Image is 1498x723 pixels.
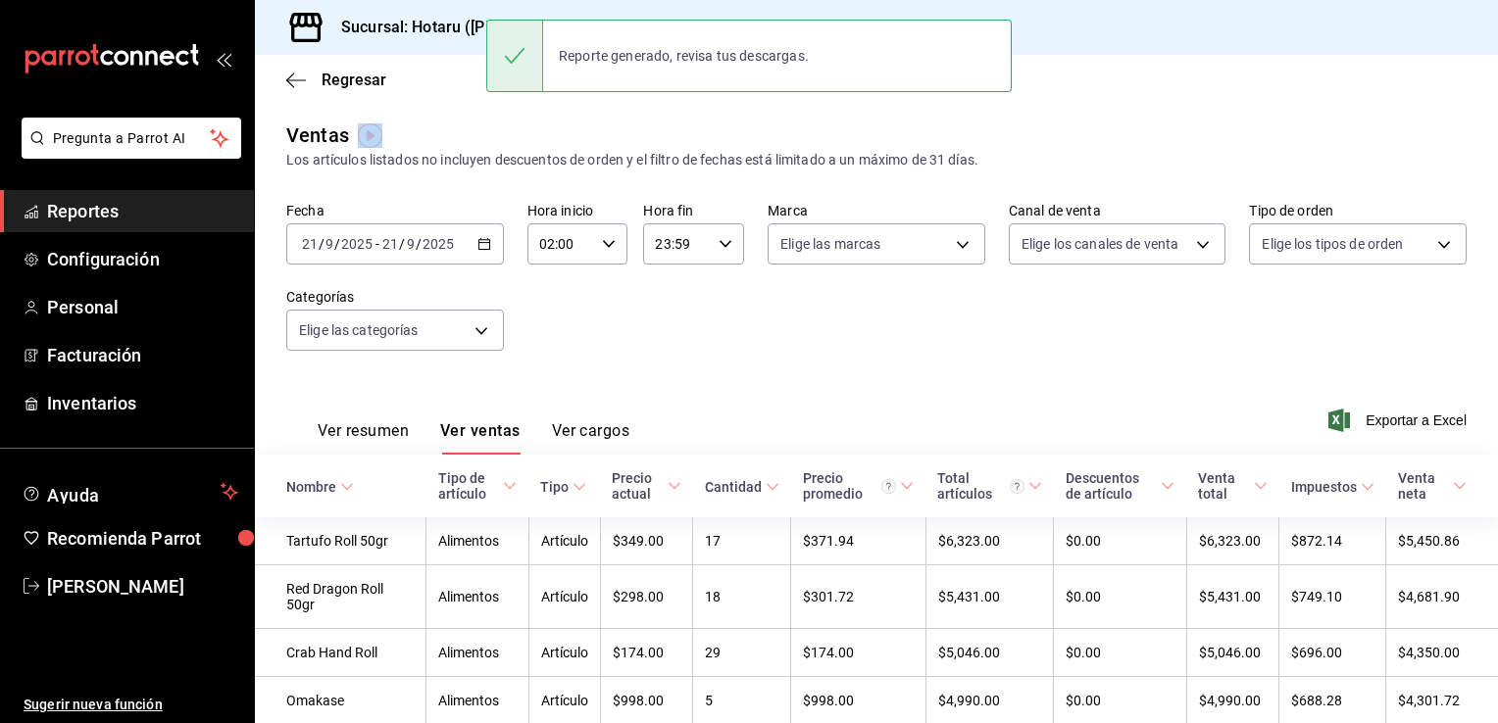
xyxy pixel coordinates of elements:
[426,629,528,677] td: Alimentos
[528,517,600,565] td: Artículo
[301,236,319,252] input: --
[426,517,528,565] td: Alimentos
[426,565,528,629] td: Alimentos
[693,565,791,629] td: 18
[528,629,600,677] td: Artículo
[440,421,521,455] button: Ver ventas
[286,479,336,495] div: Nombre
[299,320,419,340] span: Elige las categorías
[47,342,238,368] span: Facturación
[780,234,880,254] span: Elige las marcas
[1249,204,1467,217] label: Tipo de orden
[340,236,374,252] input: ----
[375,236,379,252] span: -
[791,517,926,565] td: $371.94
[600,629,692,677] td: $174.00
[1279,517,1386,565] td: $872.14
[1386,629,1498,677] td: $4,350.00
[381,236,399,252] input: --
[803,470,897,502] div: Precio promedio
[612,470,663,502] div: Precio actual
[325,16,597,39] h3: Sucursal: Hotaru ([PERSON_NAME])
[14,142,241,163] a: Pregunta a Parrot AI
[358,123,382,148] img: Tooltip marker
[1198,470,1250,502] div: Venta total
[1398,470,1467,502] span: Venta neta
[693,517,791,565] td: 17
[286,204,504,217] label: Fecha
[325,236,334,252] input: --
[925,629,1053,677] td: $5,046.00
[705,479,779,495] span: Cantidad
[768,204,985,217] label: Marca
[937,470,1024,502] div: Total artículos
[925,565,1053,629] td: $5,431.00
[1198,470,1268,502] span: Venta total
[1186,629,1279,677] td: $5,046.00
[438,470,517,502] span: Tipo de artículo
[47,246,238,272] span: Configuración
[22,118,241,159] button: Pregunta a Parrot AI
[24,695,238,715] span: Sugerir nueva función
[47,525,238,552] span: Recomienda Parrot
[643,204,744,217] label: Hora fin
[1010,479,1024,494] svg: El total artículos considera cambios de precios en los artículos así como costos adicionales por ...
[937,470,1041,502] span: Total artículos
[1279,629,1386,677] td: $696.00
[540,479,569,495] div: Tipo
[286,150,1467,170] div: Los artículos listados no incluyen descuentos de orden y el filtro de fechas está limitado a un m...
[1054,517,1187,565] td: $0.00
[255,517,426,565] td: Tartufo Roll 50gr
[422,236,455,252] input: ----
[600,565,692,629] td: $298.00
[255,565,426,629] td: Red Dragon Roll 50gr
[1386,517,1498,565] td: $5,450.86
[612,470,680,502] span: Precio actual
[1398,470,1449,502] div: Venta neta
[53,128,211,149] span: Pregunta a Parrot AI
[1332,409,1467,432] button: Exportar a Excel
[334,236,340,252] span: /
[319,236,325,252] span: /
[1066,470,1158,502] div: Descuentos de artículo
[255,629,426,677] td: Crab Hand Roll
[1279,565,1386,629] td: $749.10
[47,390,238,416] span: Inventarios
[552,421,630,455] button: Ver cargos
[600,517,692,565] td: $349.00
[1186,565,1279,629] td: $5,431.00
[399,236,405,252] span: /
[1054,565,1187,629] td: $0.00
[1291,479,1374,495] span: Impuestos
[543,34,824,77] div: Reporte generado, revisa tus descargas.
[881,479,896,494] svg: Precio promedio = Total artículos / cantidad
[1009,204,1226,217] label: Canal de venta
[286,479,354,495] span: Nombre
[540,479,586,495] span: Tipo
[693,629,791,677] td: 29
[1186,517,1279,565] td: $6,323.00
[791,565,926,629] td: $301.72
[318,421,409,455] button: Ver resumen
[216,51,231,67] button: open_drawer_menu
[527,204,628,217] label: Hora inicio
[47,198,238,224] span: Reportes
[705,479,762,495] div: Cantidad
[1066,470,1175,502] span: Descuentos de artículo
[47,480,213,504] span: Ayuda
[286,71,386,89] button: Regresar
[1291,479,1357,495] div: Impuestos
[286,290,504,304] label: Categorías
[416,236,422,252] span: /
[1386,565,1498,629] td: $4,681.90
[528,565,600,629] td: Artículo
[791,629,926,677] td: $174.00
[47,573,238,600] span: [PERSON_NAME]
[318,421,629,455] div: navigation tabs
[1022,234,1178,254] span: Elige los canales de venta
[322,71,386,89] span: Regresar
[803,470,915,502] span: Precio promedio
[1262,234,1403,254] span: Elige los tipos de orden
[925,517,1053,565] td: $6,323.00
